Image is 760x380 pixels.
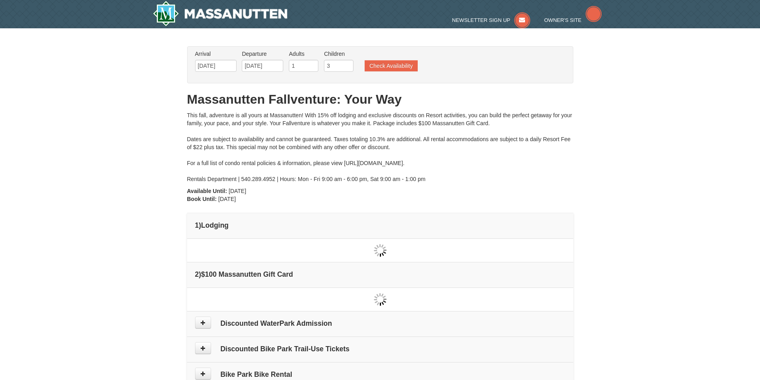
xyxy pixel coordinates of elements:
span: ) [199,270,201,278]
h4: Discounted WaterPark Admission [195,319,565,327]
a: Owner's Site [544,17,602,23]
button: Check Availability [365,60,418,71]
div: This fall, adventure is all yours at Massanutten! With 15% off lodging and exclusive discounts on... [187,111,573,183]
h4: Discounted Bike Park Trail-Use Tickets [195,345,565,353]
h1: Massanutten Fallventure: Your Way [187,91,573,107]
a: Massanutten Resort [153,1,288,26]
img: wait gif [374,293,387,306]
span: Owner's Site [544,17,582,23]
a: Newsletter Sign Up [452,17,530,23]
h4: Bike Park Bike Rental [195,370,565,378]
span: [DATE] [218,196,236,202]
label: Adults [289,50,318,58]
h4: 2 $100 Massanutten Gift Card [195,270,565,278]
label: Children [324,50,353,58]
strong: Book Until: [187,196,217,202]
label: Arrival [195,50,237,58]
span: ) [199,221,201,229]
span: [DATE] [229,188,246,194]
span: Newsletter Sign Up [452,17,510,23]
label: Departure [242,50,283,58]
strong: Available Until: [187,188,227,194]
img: wait gif [374,244,387,257]
h4: 1 Lodging [195,221,565,229]
img: Massanutten Resort Logo [153,1,288,26]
